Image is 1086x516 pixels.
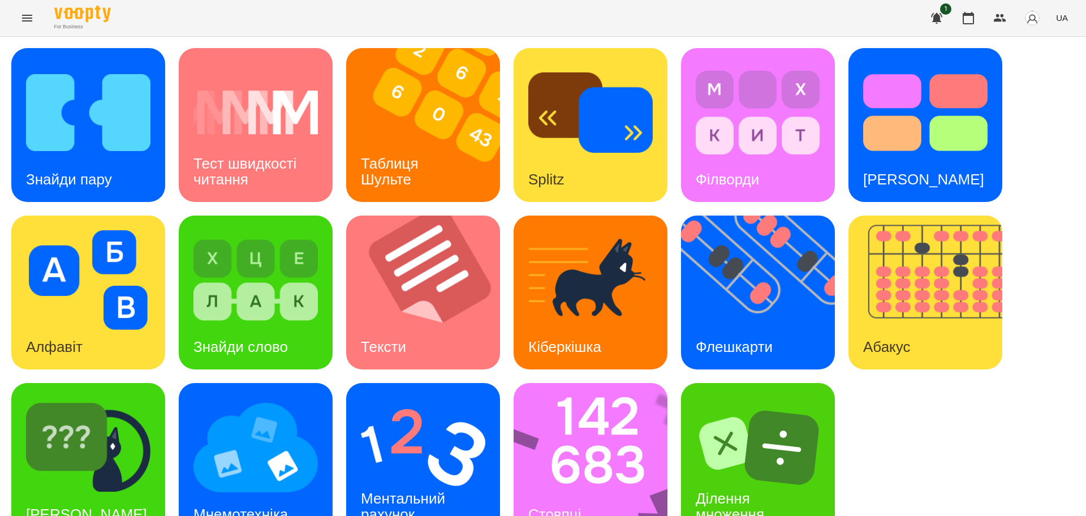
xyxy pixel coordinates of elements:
[193,155,300,187] h3: Тест швидкості читання
[848,48,1002,202] a: Тест Струпа[PERSON_NAME]
[361,398,485,497] img: Ментальний рахунок
[681,216,849,369] img: Флешкарти
[346,48,514,202] img: Таблиця Шульте
[14,5,41,32] button: Menu
[54,6,111,22] img: Voopty Logo
[848,216,1002,369] a: АбакусАбакус
[696,338,773,355] h3: Флешкарти
[54,23,111,31] span: For Business
[681,216,835,369] a: ФлешкартиФлешкарти
[11,216,165,369] a: АлфавітАлфавіт
[361,155,423,187] h3: Таблиця Шульте
[179,216,333,369] a: Знайди словоЗнайди слово
[26,63,150,162] img: Знайди пару
[514,216,667,369] a: КіберкішкаКіберкішка
[528,338,601,355] h3: Кіберкішка
[193,338,288,355] h3: Знайди слово
[346,48,500,202] a: Таблиця ШультеТаблиця Шульте
[361,338,406,355] h3: Тексти
[193,63,318,162] img: Тест швидкості читання
[26,230,150,330] img: Алфавіт
[696,171,759,188] h3: Філворди
[26,171,112,188] h3: Знайди пару
[848,216,1016,369] img: Абакус
[346,216,500,369] a: ТекстиТексти
[940,3,951,15] span: 1
[528,171,564,188] h3: Splitz
[863,63,988,162] img: Тест Струпа
[514,48,667,202] a: SplitzSplitz
[193,398,318,497] img: Мнемотехніка
[26,398,150,497] img: Знайди Кіберкішку
[863,171,984,188] h3: [PERSON_NAME]
[528,63,653,162] img: Splitz
[11,48,165,202] a: Знайди паруЗнайди пару
[696,398,820,497] img: Ділення множення
[346,216,514,369] img: Тексти
[528,230,653,330] img: Кіберкішка
[1024,10,1040,26] img: avatar_s.png
[681,48,835,202] a: ФілвордиФілворди
[179,48,333,202] a: Тест швидкості читанняТест швидкості читання
[26,338,83,355] h3: Алфавіт
[193,230,318,330] img: Знайди слово
[696,63,820,162] img: Філворди
[1056,12,1068,24] span: UA
[1051,7,1072,28] button: UA
[863,338,910,355] h3: Абакус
